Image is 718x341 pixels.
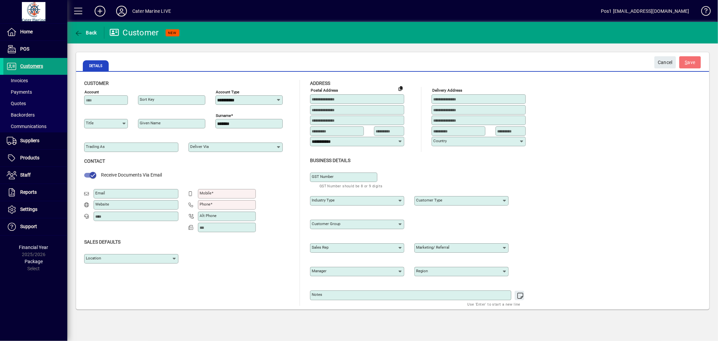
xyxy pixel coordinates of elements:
[312,174,334,179] mat-label: GST Number
[111,5,132,17] button: Profile
[216,113,231,118] mat-label: Surname
[200,213,216,218] mat-label: Alt Phone
[95,191,105,195] mat-label: Email
[3,121,67,132] a: Communications
[601,6,689,17] div: Pos1 [EMAIL_ADDRESS][DOMAIN_NAME]
[20,172,31,178] span: Staff
[67,27,104,39] app-page-header-button: Back
[679,56,701,68] button: Save
[20,224,37,229] span: Support
[84,239,121,245] span: Sales defaults
[654,56,676,68] button: Cancel
[140,97,154,102] mat-label: Sort key
[20,189,37,195] span: Reports
[433,138,447,143] mat-label: Country
[468,300,520,308] mat-hint: Use 'Enter' to start a new line
[312,269,327,273] mat-label: Manager
[416,198,442,203] mat-label: Customer type
[7,78,28,83] span: Invoices
[101,172,162,178] span: Receive Documents Via Email
[84,90,99,94] mat-label: Account
[3,218,67,235] a: Support
[3,98,67,109] a: Quotes
[190,144,209,149] mat-label: Deliver via
[216,90,239,94] mat-label: Account Type
[3,86,67,98] a: Payments
[20,63,43,69] span: Customers
[319,182,383,190] mat-hint: GST Number should be 8 or 9 digits
[310,81,330,86] span: Address
[132,6,171,17] div: Cater Marine LIVE
[73,27,99,39] button: Back
[20,155,39,160] span: Products
[20,29,33,34] span: Home
[3,132,67,149] a: Suppliers
[20,46,29,52] span: POS
[3,167,67,184] a: Staff
[25,259,43,264] span: Package
[658,57,673,68] span: Cancel
[200,191,211,195] mat-label: Mobile
[395,83,406,94] button: Copy to Delivery address
[83,60,109,71] span: Details
[84,81,109,86] span: Customer
[86,121,94,125] mat-label: Title
[3,75,67,86] a: Invoices
[3,109,67,121] a: Backorders
[19,245,48,250] span: Financial Year
[312,245,329,250] mat-label: Sales rep
[3,41,67,58] a: POS
[84,158,105,164] span: Contact
[86,144,105,149] mat-label: Trading as
[20,207,37,212] span: Settings
[685,57,695,68] span: ave
[20,138,39,143] span: Suppliers
[312,198,335,203] mat-label: Industry type
[685,60,688,65] span: S
[168,31,177,35] span: NEW
[3,201,67,218] a: Settings
[3,150,67,166] a: Products
[7,89,32,95] span: Payments
[416,245,449,250] mat-label: Marketing/ Referral
[310,158,350,163] span: Business details
[416,269,428,273] mat-label: Region
[95,202,109,207] mat-label: Website
[3,24,67,40] a: Home
[312,221,340,226] mat-label: Customer group
[312,292,322,297] mat-label: Notes
[7,101,26,106] span: Quotes
[3,184,67,201] a: Reports
[696,1,710,23] a: Knowledge Base
[7,112,35,118] span: Backorders
[86,256,101,260] mat-label: Location
[74,30,97,35] span: Back
[200,202,210,207] mat-label: Phone
[89,5,111,17] button: Add
[7,124,46,129] span: Communications
[140,121,161,125] mat-label: Given name
[109,27,159,38] div: Customer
